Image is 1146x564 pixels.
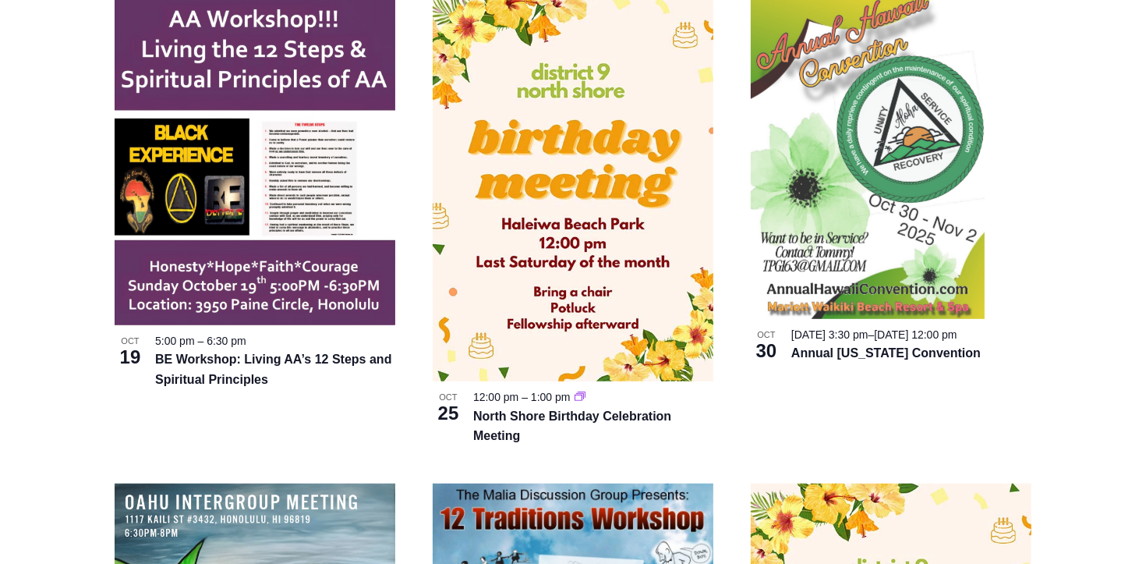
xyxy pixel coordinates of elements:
[791,328,868,341] span: [DATE] 3:30 pm
[155,353,391,386] a: BE Workshop: Living AA’s 12 Steps and Spiritual Principles
[522,391,528,403] span: –
[115,344,146,371] span: 19
[207,335,246,347] time: 6:30 pm
[433,400,464,427] span: 25
[473,410,671,443] a: North Shore Birthday Celebration Meeting
[197,335,203,347] span: –
[874,328,957,341] span: [DATE] 12:00 pm
[791,326,1031,344] div: –
[531,391,571,403] time: 1:00 pm
[751,338,782,364] span: 30
[791,346,981,360] a: Annual [US_STATE] Convention
[155,335,195,347] time: 5:00 pm
[575,391,585,403] a: Event series: North Shore Birthday Celebration Meeting
[115,335,146,348] span: Oct
[433,391,464,404] span: Oct
[751,328,782,342] span: Oct
[473,391,518,403] time: 12:00 pm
